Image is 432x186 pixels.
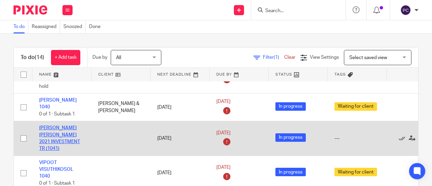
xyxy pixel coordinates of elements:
[39,160,73,179] a: VIPOOT VISUTHIKOSOL 1040
[275,102,306,111] span: In progress
[35,55,44,60] span: (14)
[275,168,306,176] span: In progress
[334,135,380,142] div: ---
[334,102,377,111] span: Waiting for client
[216,165,231,170] span: [DATE]
[216,131,231,135] span: [DATE]
[39,126,80,151] a: [PERSON_NAME] [PERSON_NAME] 2021 INVESTMENT TR (1041)
[334,168,377,176] span: Waiting for client
[39,181,75,186] span: 0 of 1 · Subtask 1
[263,55,284,60] span: Filter
[89,20,104,33] a: Done
[32,20,60,33] a: Reassigned
[13,5,47,15] img: Pixie
[334,73,346,76] span: Tags
[310,55,339,60] span: View Settings
[39,112,75,116] span: 0 of 1 · Subtask 1
[265,8,325,14] input: Search
[284,55,295,60] a: Clear
[349,55,387,60] span: Select saved view
[151,121,210,156] td: [DATE]
[274,55,279,60] span: (1)
[275,133,306,142] span: In progress
[21,54,44,61] h1: To do
[216,100,231,104] span: [DATE]
[51,50,80,65] a: + Add task
[13,20,28,33] a: To do
[116,55,121,60] span: All
[91,94,151,121] td: [PERSON_NAME] & [PERSON_NAME]
[400,5,411,16] img: svg%3E
[151,94,210,121] td: [DATE]
[39,98,77,109] a: [PERSON_NAME] 1040
[63,20,86,33] a: Snoozed
[399,135,409,142] a: Mark as done
[92,54,107,61] p: Due by
[39,77,76,89] span: 0 of 1 · Entities on hold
